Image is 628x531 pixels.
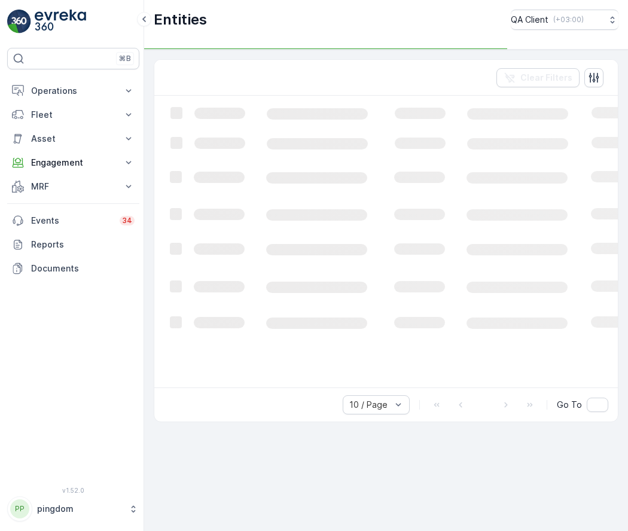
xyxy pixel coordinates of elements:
[31,85,115,97] p: Operations
[31,157,115,169] p: Engagement
[7,103,139,127] button: Fleet
[520,72,572,84] p: Clear Filters
[7,209,139,233] a: Events34
[496,68,580,87] button: Clear Filters
[557,399,582,411] span: Go To
[7,233,139,257] a: Reports
[35,10,86,33] img: logo_light-DOdMpM7g.png
[122,216,132,225] p: 34
[7,496,139,521] button: PPpingdom
[31,109,115,121] p: Fleet
[154,10,207,29] p: Entities
[31,239,135,251] p: Reports
[7,151,139,175] button: Engagement
[7,257,139,280] a: Documents
[119,54,131,63] p: ⌘B
[31,263,135,274] p: Documents
[31,215,112,227] p: Events
[7,127,139,151] button: Asset
[10,499,29,518] div: PP
[37,503,123,515] p: pingdom
[7,175,139,199] button: MRF
[7,487,139,494] span: v 1.52.0
[31,181,115,193] p: MRF
[7,79,139,103] button: Operations
[511,10,618,30] button: QA Client(+03:00)
[31,133,115,145] p: Asset
[511,14,548,26] p: QA Client
[553,15,584,25] p: ( +03:00 )
[7,10,31,33] img: logo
